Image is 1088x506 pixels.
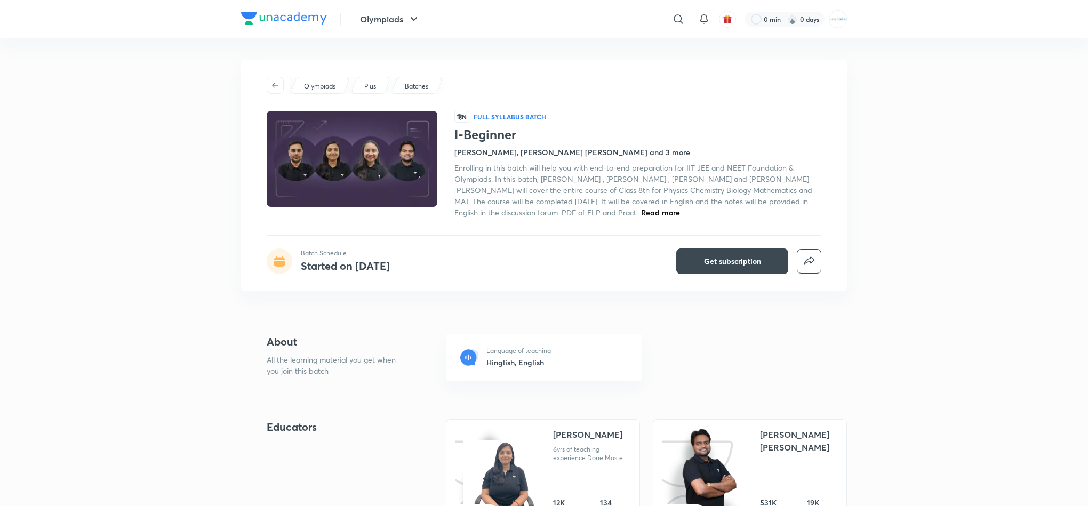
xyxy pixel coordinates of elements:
img: avatar [723,14,732,24]
div: 6yrs of teaching experience.Done Masters in [GEOGRAPHIC_DATA], B.Ed &CTET qualified.Professional ... [553,445,631,462]
p: Plus [364,82,376,91]
h6: Hinglish, English [486,357,551,368]
a: Olympiads [302,82,338,91]
a: Company Logo [241,12,327,27]
h1: I-Beginner [454,127,821,142]
h4: About [267,334,412,350]
button: Olympiads [354,9,427,30]
h4: Started on [DATE] [301,259,390,273]
span: हिN [454,111,469,123]
h4: [PERSON_NAME], [PERSON_NAME] [PERSON_NAME] and 3 more [454,147,690,158]
p: Language of teaching [486,346,551,356]
span: Read more [641,207,680,218]
div: [PERSON_NAME] [PERSON_NAME] [760,428,838,454]
p: Batches [405,82,428,91]
div: [PERSON_NAME] [553,428,622,441]
img: Thumbnail [265,110,439,208]
img: streak [787,14,798,25]
p: Full Syllabus Batch [474,113,546,121]
h4: Educators [267,419,412,435]
p: All the learning material you get when you join this batch [267,354,404,376]
a: Batches [403,82,430,91]
p: Batch Schedule [301,248,390,258]
img: Company Logo [241,12,327,25]
span: Get subscription [704,256,761,267]
button: avatar [719,11,736,28]
a: Plus [363,82,378,91]
button: Get subscription [676,248,788,274]
p: Olympiads [304,82,335,91]
span: Enrolling in this batch will help you with end-to-end preparation for IIT JEE and NEET Foundation... [454,163,812,218]
img: MOHAMMED SHOAIB [829,10,847,28]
